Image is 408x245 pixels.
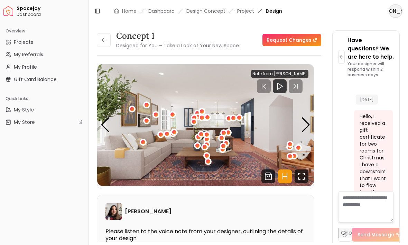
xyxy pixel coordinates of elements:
a: Home [122,8,137,14]
span: Spacejoy [17,6,85,12]
img: Maria Castillero [105,203,122,220]
div: 1 / 8 [97,64,314,186]
a: Project [237,8,254,14]
span: My Store [14,119,35,126]
span: Dashboard [17,12,85,17]
p: Your designer will respond within 2 business days. [347,61,394,78]
span: My Style [14,106,34,113]
nav: breadcrumb [114,8,282,14]
h3: Concept 1 [116,30,239,41]
div: Carousel [97,64,314,186]
span: My Profile [14,63,37,70]
a: Projects [3,37,85,48]
a: Dashboard [148,8,175,14]
svg: Play [276,82,284,90]
p: Have questions? We are here to help. [347,36,394,61]
h6: [PERSON_NAME] [125,207,171,216]
a: Gift Card Balance [3,74,85,85]
span: Gift Card Balance [14,76,57,83]
div: Next slide [301,117,310,133]
img: Spacejoy Logo [3,6,13,16]
svg: Hotspots Toggle [278,169,292,183]
span: Projects [14,39,33,46]
a: Spacejoy [3,6,13,16]
div: Note from [PERSON_NAME] [251,70,308,78]
span: Design [266,8,282,14]
span: [PERSON_NAME] [389,5,402,17]
svg: Fullscreen [295,169,308,183]
a: My Profile [3,61,85,72]
span: [DATE] [356,95,378,105]
a: My Store [3,117,85,128]
div: Overview [3,26,85,37]
div: Previous slide [101,117,110,133]
small: Designed for You – Take a Look at Your New Space [116,42,239,49]
a: My Style [3,104,85,115]
img: Design Render 1 [97,64,314,186]
a: My Referrals [3,49,85,60]
button: [PERSON_NAME] [389,4,402,18]
a: Request Changes [262,34,321,46]
li: Design Concept [186,8,225,14]
p: Please listen to the voice note from your designer, outlining the details of your design. [105,228,306,242]
div: Quick Links [3,93,85,104]
span: My Referrals [14,51,43,58]
svg: Shop Products from this design [261,169,275,183]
